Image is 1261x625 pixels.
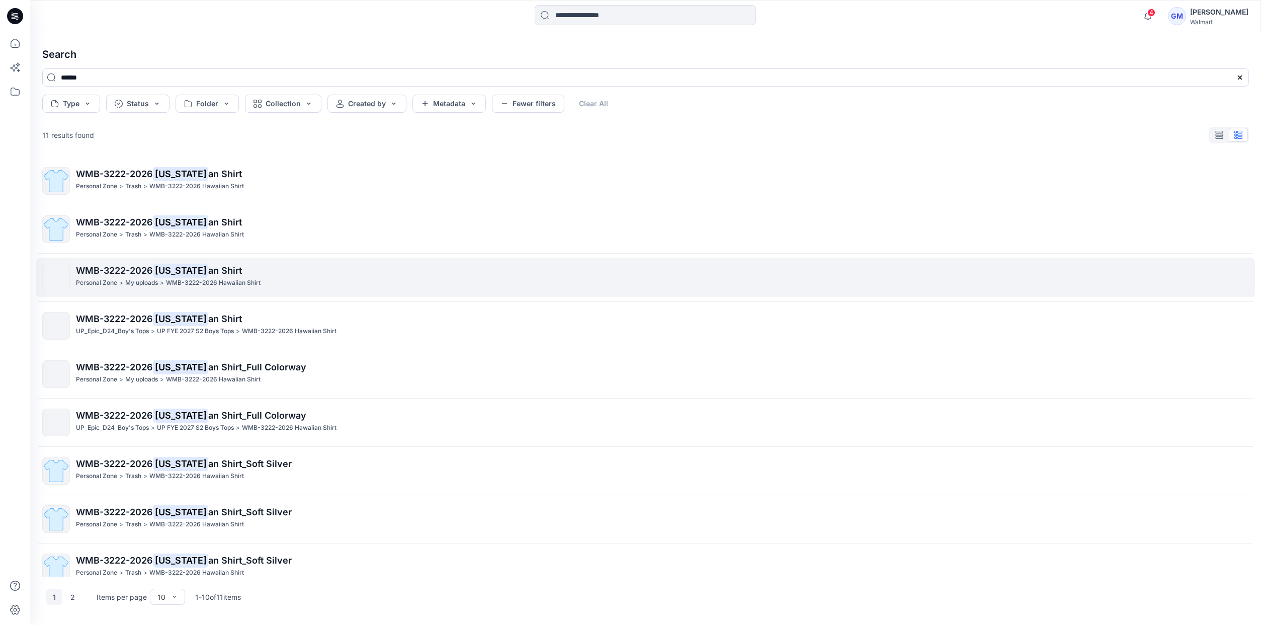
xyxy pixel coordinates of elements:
[208,555,292,566] span: an Shirt_Soft Silver
[153,456,208,471] mark: [US_STATE]
[1168,7,1186,25] div: GM
[125,181,141,192] p: Trash
[76,314,153,324] span: WMB-3222-2026
[166,374,261,385] p: WMB-3222-2026 Hawaiian Shirt
[76,519,117,530] p: Personal Zone
[208,169,242,179] span: an Shirt
[208,362,306,372] span: an Shirt_Full Colorway
[119,278,123,288] p: >
[327,95,406,113] button: Created by
[76,423,149,433] p: UP_Epic_D24_Boy's Tops
[166,278,261,288] p: WMB-3222-2026 Hawaiian Shirt
[76,181,117,192] p: Personal Zone
[176,95,239,113] button: Folder
[76,471,117,482] p: Personal Zone
[125,471,141,482] p: Trash
[64,589,80,605] button: 2
[76,374,117,385] p: Personal Zone
[119,181,123,192] p: >
[143,229,147,240] p: >
[34,40,1257,68] h4: Search
[76,458,153,469] span: WMB-3222-2026
[153,505,208,519] mark: [US_STATE]
[242,326,337,337] p: WMB-3222-2026 Hawaiian Shirt
[97,592,147,602] p: Items per page
[208,458,292,469] span: an Shirt_Soft Silver
[143,519,147,530] p: >
[151,326,155,337] p: >
[149,229,244,240] p: WMB-3222-2026 Hawaiian Shirt
[42,95,100,113] button: Type
[143,181,147,192] p: >
[153,263,208,277] mark: [US_STATE]
[76,410,153,421] span: WMB-3222-2026
[46,589,62,605] button: 1
[160,374,164,385] p: >
[153,215,208,229] mark: [US_STATE]
[119,471,123,482] p: >
[153,553,208,567] mark: [US_STATE]
[153,311,208,326] mark: [US_STATE]
[149,471,244,482] p: WMB-3222-2026 Hawaiian Shirt
[119,374,123,385] p: >
[492,95,564,113] button: Fewer filters
[412,95,486,113] button: Metadata
[36,161,1255,201] a: WMB-3222-2026[US_STATE]an ShirtPersonal Zone>Trash>WMB-3222-2026 Hawaiian Shirt
[119,568,123,578] p: >
[106,95,170,113] button: Status
[36,548,1255,587] a: WMB-3222-2026[US_STATE]an Shirt_Soft SilverPersonal Zone>Trash>WMB-3222-2026 Hawaiian Shirt
[119,229,123,240] p: >
[76,169,153,179] span: WMB-3222-2026
[153,408,208,422] mark: [US_STATE]
[149,519,244,530] p: WMB-3222-2026 Hawaiian Shirt
[36,354,1255,394] a: WMB-3222-2026[US_STATE]an Shirt_Full ColorwayPersonal Zone>My uploads>WMB-3222-2026 Hawaiian Shirt
[157,326,234,337] p: UP FYE 2027 S2 Boys Tops
[125,519,141,530] p: Trash
[76,507,153,517] span: WMB-3222-2026
[36,258,1255,297] a: WMB-3222-2026[US_STATE]an ShirtPersonal Zone>My uploads>WMB-3222-2026 Hawaiian Shirt
[208,410,306,421] span: an Shirt_Full Colorway
[76,229,117,240] p: Personal Zone
[143,471,147,482] p: >
[195,592,241,602] p: 1 - 10 of 11 items
[1190,18,1248,26] div: Walmart
[1147,9,1155,17] span: 4
[76,278,117,288] p: Personal Zone
[119,519,123,530] p: >
[245,95,321,113] button: Collection
[242,423,337,433] p: WMB-3222-2026 Hawaiian Shirt
[42,130,94,140] p: 11 results found
[76,568,117,578] p: Personal Zone
[153,167,208,181] mark: [US_STATE]
[151,423,155,433] p: >
[208,507,292,517] span: an Shirt_Soft Silver
[160,278,164,288] p: >
[36,306,1255,346] a: WMB-3222-2026[US_STATE]an ShirtUP_Epic_D24_Boy's Tops>UP FYE 2027 S2 Boys Tops>WMB-3222-2026 Hawa...
[236,423,240,433] p: >
[157,592,165,602] div: 10
[36,209,1255,249] a: WMB-3222-2026[US_STATE]an ShirtPersonal Zone>Trash>WMB-3222-2026 Hawaiian Shirt
[125,229,141,240] p: Trash
[143,568,147,578] p: >
[36,499,1255,539] a: WMB-3222-2026[US_STATE]an Shirt_Soft SilverPersonal Zone>Trash>WMB-3222-2026 Hawaiian Shirt
[149,568,244,578] p: WMB-3222-2026 Hawaiian Shirt
[125,568,141,578] p: Trash
[1190,6,1248,18] div: [PERSON_NAME]
[125,374,158,385] p: My uploads
[208,217,242,227] span: an Shirt
[76,217,153,227] span: WMB-3222-2026
[157,423,234,433] p: UP FYE 2027 S2 Boys Tops
[149,181,244,192] p: WMB-3222-2026 Hawaiian Shirt
[76,555,153,566] span: WMB-3222-2026
[125,278,158,288] p: My uploads
[153,360,208,374] mark: [US_STATE]
[76,362,153,372] span: WMB-3222-2026
[236,326,240,337] p: >
[208,265,242,276] span: an Shirt
[36,451,1255,491] a: WMB-3222-2026[US_STATE]an Shirt_Soft SilverPersonal Zone>Trash>WMB-3222-2026 Hawaiian Shirt
[76,326,149,337] p: UP_Epic_D24_Boy's Tops
[208,314,242,324] span: an Shirt
[76,265,153,276] span: WMB-3222-2026
[36,403,1255,442] a: WMB-3222-2026[US_STATE]an Shirt_Full ColorwayUP_Epic_D24_Boy's Tops>UP FYE 2027 S2 Boys Tops>WMB-...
